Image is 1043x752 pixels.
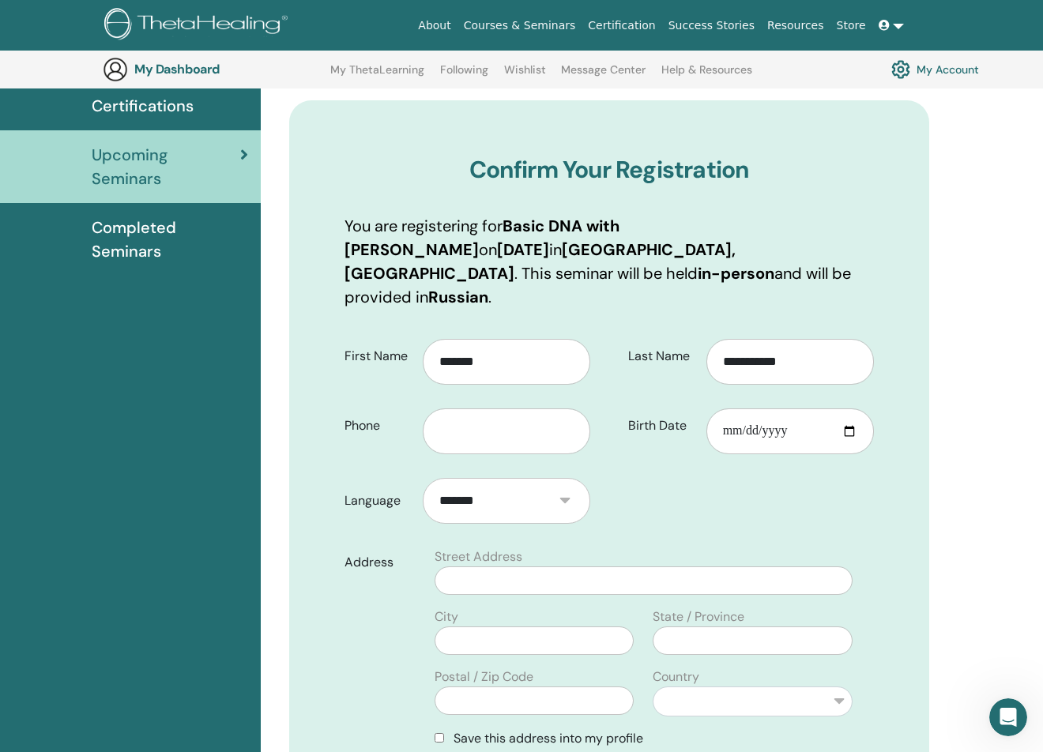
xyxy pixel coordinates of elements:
span: Completed Seminars [92,216,248,263]
b: [DATE] [497,239,549,260]
label: Language [333,486,423,516]
span: Save this address into my profile [454,730,643,746]
a: Store [830,11,872,40]
span: Certifications [92,94,194,118]
label: Address [333,547,425,577]
b: [GEOGRAPHIC_DATA], [GEOGRAPHIC_DATA] [345,239,736,284]
iframe: Intercom live chat [989,698,1027,736]
a: Courses & Seminars [457,11,582,40]
label: Birth Date [616,411,706,441]
a: Resources [761,11,830,40]
a: Help & Resources [661,63,752,88]
label: Country [653,667,699,686]
img: generic-user-icon.jpg [103,57,128,82]
label: Phone [333,411,423,441]
img: cog.svg [891,56,910,83]
label: Street Address [435,547,522,566]
label: City [435,607,458,626]
span: Upcoming Seminars [92,143,240,190]
a: Success Stories [662,11,761,40]
a: My ThetaLearning [330,63,424,88]
a: About [412,11,457,40]
b: Russian [428,287,488,307]
b: in-person [698,263,774,284]
h3: My Dashboard [134,62,292,77]
label: Last Name [616,341,706,371]
b: Basic DNA with [PERSON_NAME] [345,216,619,260]
label: State / Province [653,607,744,626]
a: My Account [891,56,979,83]
h3: Confirm Your Registration [345,156,874,184]
label: First Name [333,341,423,371]
a: Wishlist [504,63,546,88]
img: logo.png [104,8,293,43]
p: You are registering for on in . This seminar will be held and will be provided in . [345,214,874,309]
label: Postal / Zip Code [435,667,533,686]
a: Following [440,63,488,88]
a: Certification [582,11,661,40]
a: Message Center [561,63,646,88]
